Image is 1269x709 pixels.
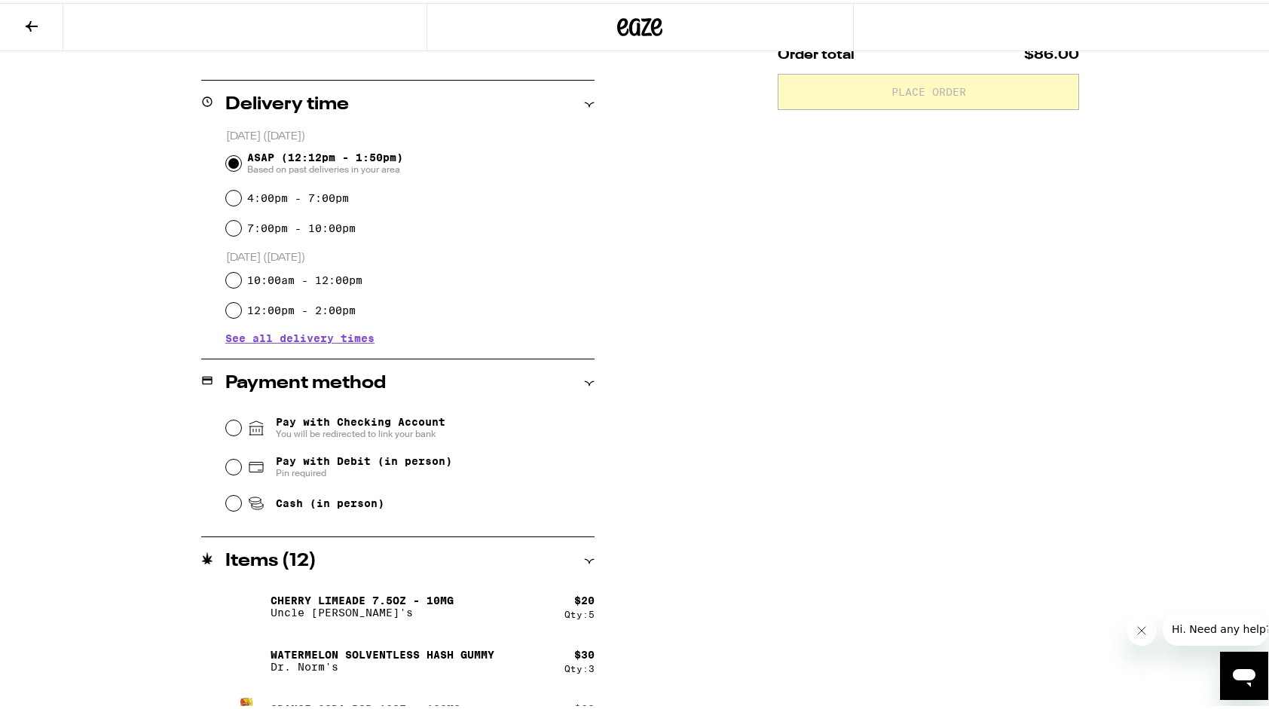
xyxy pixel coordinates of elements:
[891,84,966,94] span: Place Order
[564,607,595,616] div: Qty: 5
[225,330,375,341] button: See all delivery times
[9,11,109,23] span: Hi. Need any help?
[276,464,452,476] span: Pin required
[247,271,362,283] label: 10:00am - 12:00pm
[225,549,316,567] h2: Items ( 12 )
[276,425,445,437] span: You will be redirected to link your bank
[1024,45,1079,59] span: $86.00
[226,127,595,141] p: [DATE] ([DATE])
[1163,610,1268,643] iframe: Message from company
[247,160,403,173] span: Based on past deliveries in your area
[271,646,494,658] p: Watermelon Solventless Hash Gummy
[247,219,356,231] label: 7:00pm - 10:00pm
[247,301,356,313] label: 12:00pm - 2:00pm
[226,248,595,262] p: [DATE] ([DATE])
[1220,649,1268,697] iframe: Button to launch messaging window
[225,637,268,679] img: Watermelon Solventless Hash Gummy
[574,591,595,604] div: $ 20
[225,57,595,69] p: We'll contact you at [PHONE_NUMBER] when we arrive
[225,93,349,111] h2: Delivery time
[271,658,494,670] p: Dr. Norm's
[1127,613,1157,643] iframe: Close message
[574,646,595,658] div: $ 30
[247,148,403,173] span: ASAP (12:12pm - 1:50pm)
[271,604,454,616] p: Uncle [PERSON_NAME]'s
[276,494,384,506] span: Cash (in person)
[564,661,595,671] div: Qty: 3
[276,413,445,437] span: Pay with Checking Account
[778,45,855,59] span: Order total
[276,452,452,464] span: Pay with Debit (in person)
[778,71,1079,107] button: Place Order
[247,189,349,201] label: 4:00pm - 7:00pm
[225,582,268,625] img: Cherry Limeade 7.5oz - 10mg
[225,371,386,390] h2: Payment method
[271,591,454,604] p: Cherry Limeade 7.5oz - 10mg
